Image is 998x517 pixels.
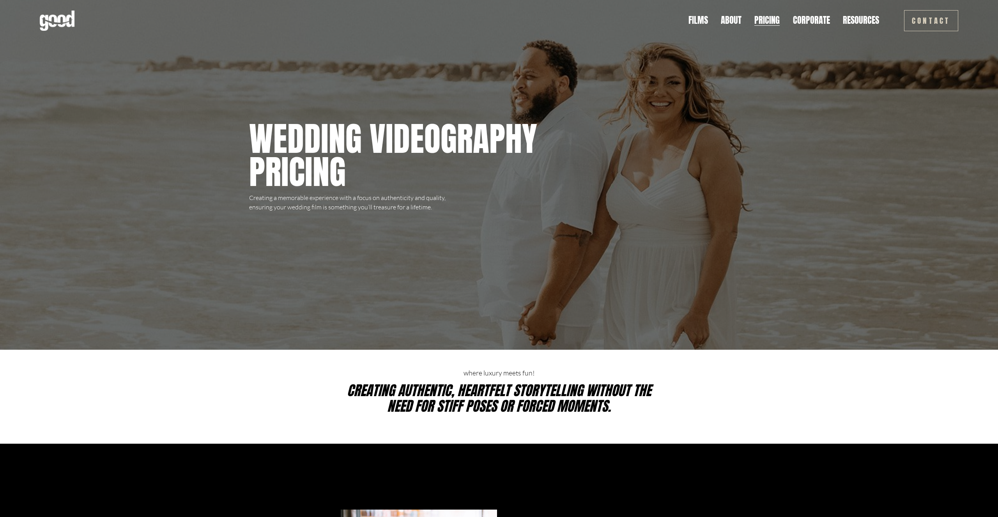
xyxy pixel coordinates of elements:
span: Resources [843,15,879,26]
a: Films [688,14,708,27]
a: folder dropdown [843,14,879,27]
a: Contact [904,10,958,31]
a: About [721,14,741,27]
a: Corporate [793,14,830,27]
h1: Wedding videography pricing [249,122,589,189]
em: creating authentic, heartfelt storytelling without the need for stiff poses or forced moments. [347,380,654,416]
code: WHERE LUXURY MEETS FUN! [464,368,535,377]
a: Pricing [754,14,780,27]
img: Good Feeling Films [40,11,74,31]
p: Creating a memorable experience with a focus on authenticity and quality, ensuring your wedding f... [249,193,451,212]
